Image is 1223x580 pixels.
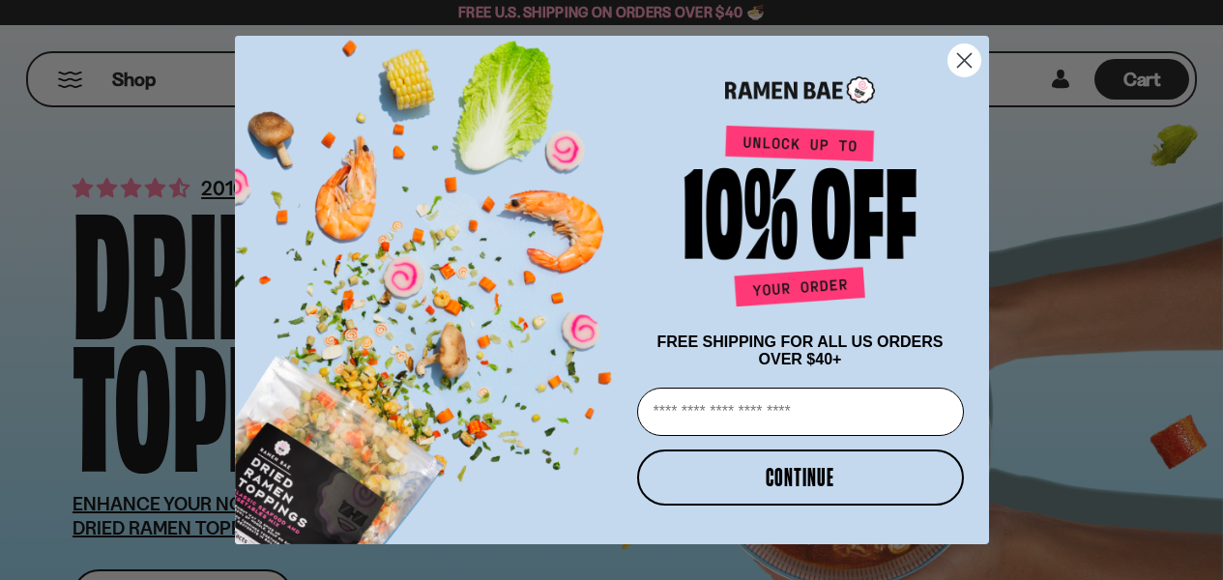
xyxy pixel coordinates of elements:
button: Close dialog [947,43,981,77]
img: Ramen Bae Logo [725,74,875,106]
img: ce7035ce-2e49-461c-ae4b-8ade7372f32c.png [235,18,629,544]
img: Unlock up to 10% off [680,125,921,314]
span: FREE SHIPPING FOR ALL US ORDERS OVER $40+ [656,333,943,367]
button: CONTINUE [637,449,964,506]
